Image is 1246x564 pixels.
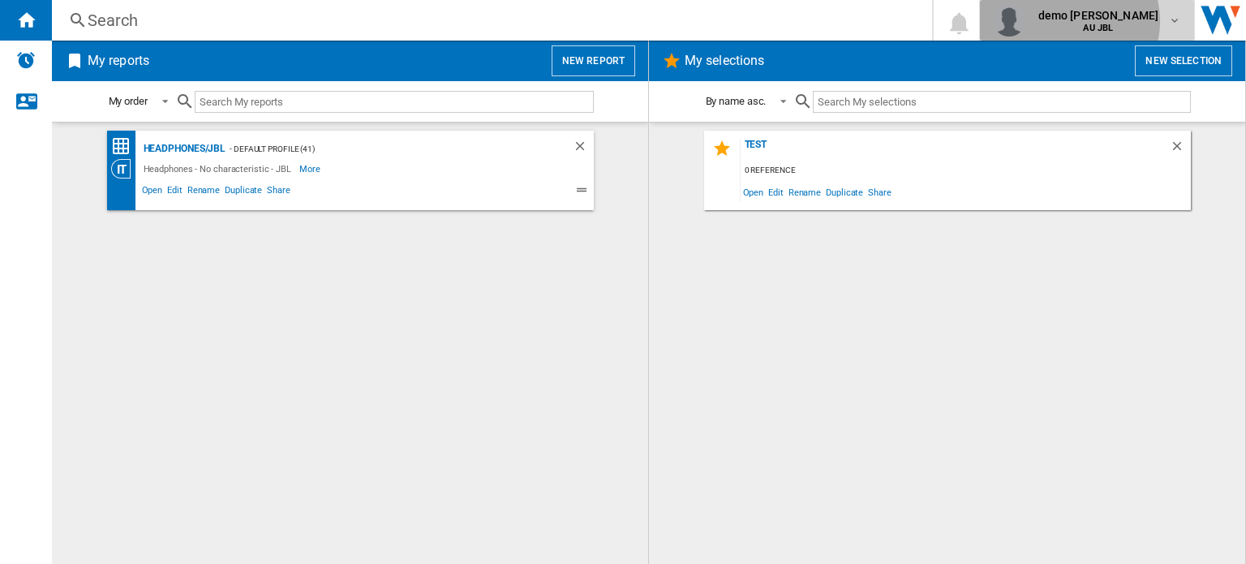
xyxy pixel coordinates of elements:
[264,183,293,202] span: Share
[299,159,323,179] span: More
[1038,7,1159,24] span: demo [PERSON_NAME]
[823,181,866,203] span: Duplicate
[706,95,767,107] div: By name asc.
[1170,139,1191,161] div: Delete
[140,183,165,202] span: Open
[552,45,635,76] button: New report
[165,183,185,202] span: Edit
[741,139,1170,161] div: Test
[573,139,594,159] div: Delete
[222,183,264,202] span: Duplicate
[866,181,894,203] span: Share
[109,95,148,107] div: My order
[195,91,594,113] input: Search My reports
[226,139,539,159] div: - Default profile (41)
[111,136,140,157] div: Price Matrix
[1135,45,1232,76] button: New selection
[993,4,1025,37] img: profile.jpg
[140,139,226,159] div: Headphones/JBL
[741,181,767,203] span: Open
[766,181,786,203] span: Edit
[741,161,1191,181] div: 0 reference
[185,183,222,202] span: Rename
[786,181,823,203] span: Rename
[88,9,890,32] div: Search
[681,45,767,76] h2: My selections
[111,159,140,179] div: Category View
[140,159,299,179] div: Headphones - No characteristic - JBL
[16,50,36,70] img: alerts-logo.svg
[84,45,153,76] h2: My reports
[813,91,1190,113] input: Search My selections
[1083,23,1113,33] b: AU JBL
